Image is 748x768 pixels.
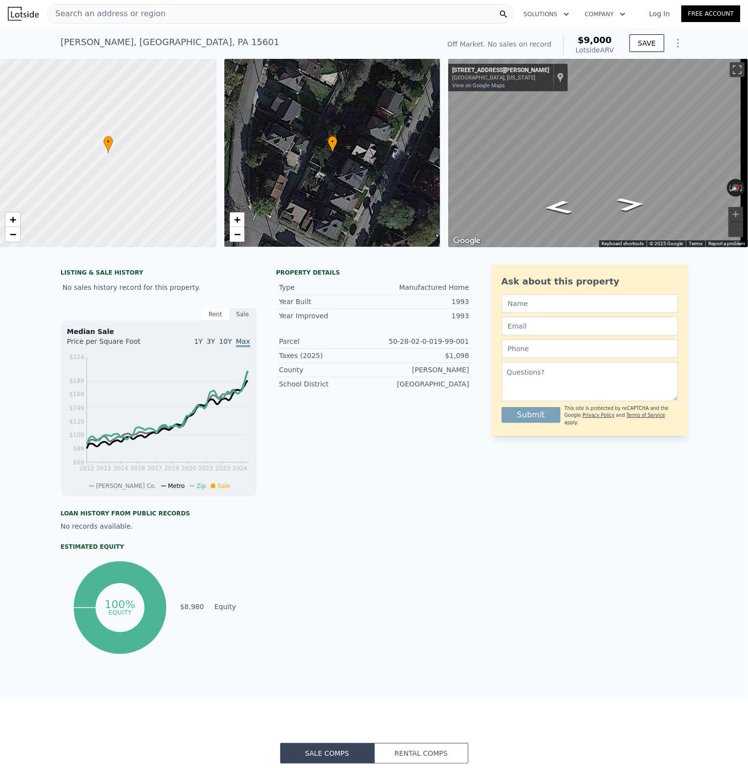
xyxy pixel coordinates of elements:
a: Terms [689,241,702,246]
button: Rental Comps [374,743,468,764]
div: Year Built [279,297,374,307]
div: Year Improved [279,311,374,321]
path: Go Southwest, Hudson Ave [532,197,584,218]
button: Keyboard shortcuts [602,240,644,247]
a: Log In [637,9,681,19]
a: Terms of Service [627,412,665,418]
a: Privacy Policy [582,412,614,418]
div: No records available. [61,521,257,531]
div: [PERSON_NAME] , [GEOGRAPHIC_DATA] , PA 15601 [61,35,280,49]
div: Lotside ARV [576,45,614,55]
span: Sale [217,483,230,489]
button: Rotate clockwise [740,179,745,197]
tspan: 2019 [164,465,179,472]
div: • [103,136,113,153]
span: − [234,228,240,240]
a: Zoom out [5,227,20,242]
input: Phone [502,339,678,358]
span: © 2025 Google [650,241,683,246]
a: Zoom in [230,212,244,227]
div: This site is protected by reCAPTCHA and the Google and apply. [564,405,677,426]
div: 50-28-02-0-019-99-001 [374,336,469,346]
a: Open this area in Google Maps (opens a new window) [451,234,483,247]
img: Lotside [8,7,39,21]
div: Property details [276,269,472,277]
button: Company [577,5,633,23]
tspan: $69 [73,459,84,466]
div: Loan history from public records [61,510,257,517]
tspan: $149 [69,405,84,411]
div: Type [279,282,374,292]
span: − [10,228,16,240]
a: Zoom in [5,212,20,227]
td: $8,980 [180,601,205,612]
path: Go Northeast, Hudson Ave [605,194,656,215]
div: Estimated Equity [61,543,257,551]
div: Taxes (2025) [279,351,374,360]
button: Reset the view [726,180,745,196]
td: Equity [213,601,257,612]
div: Sale [229,308,257,321]
div: Manufactured Home [374,282,469,292]
img: Google [451,234,483,247]
span: Search an address or region [48,8,166,20]
input: Email [502,317,678,335]
tspan: 2023 [215,465,230,472]
a: Free Account [681,5,740,22]
tspan: $169 [69,391,84,398]
div: 1993 [374,311,469,321]
tspan: 2022 [198,465,213,472]
div: LISTING & SALE HISTORY [61,269,257,279]
span: Zip [196,483,206,489]
div: Parcel [279,336,374,346]
div: $1,098 [374,351,469,360]
tspan: $129 [69,418,84,425]
button: Rotate counterclockwise [727,179,732,197]
a: Show location on map [557,72,564,83]
tspan: $89 [73,445,84,452]
a: Report a problem [708,241,745,246]
div: Median Sale [67,327,250,336]
div: [STREET_ADDRESS][PERSON_NAME] [452,67,549,75]
span: 1Y [194,337,202,345]
tspan: $109 [69,432,84,438]
a: Zoom out [230,227,244,242]
tspan: 2012 [79,465,94,472]
span: $9,000 [578,35,611,45]
tspan: 2013 [96,465,111,472]
button: SAVE [629,34,664,52]
input: Name [502,294,678,313]
span: + [234,213,240,226]
div: [GEOGRAPHIC_DATA], [US_STATE] [452,75,549,81]
tspan: $189 [69,378,84,384]
div: Price per Square Foot [67,336,159,352]
div: 1993 [374,297,469,307]
span: 3Y [207,337,215,345]
tspan: 2017 [147,465,162,472]
button: Zoom in [728,207,743,222]
tspan: 2024 [232,465,247,472]
button: Solutions [516,5,577,23]
span: • [103,137,113,146]
div: Street View [448,59,748,247]
tspan: 2014 [113,465,128,472]
div: No sales history record for this property. [61,279,257,296]
tspan: equity [108,609,132,616]
span: Metro [168,483,185,489]
div: Ask about this property [502,275,678,288]
a: View on Google Maps [452,82,505,89]
span: [PERSON_NAME] Co. [96,483,156,489]
div: [PERSON_NAME] [374,365,469,375]
div: • [328,136,338,153]
div: Rent [202,308,229,321]
span: Max [236,337,250,347]
button: Toggle fullscreen view [730,62,745,77]
tspan: 2020 [181,465,196,472]
tspan: 100% [105,598,136,611]
span: • [328,137,338,146]
div: School District [279,379,374,389]
button: Sale Comps [280,743,374,764]
div: [GEOGRAPHIC_DATA] [374,379,469,389]
tspan: 2016 [130,465,145,472]
button: Submit [502,407,561,423]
